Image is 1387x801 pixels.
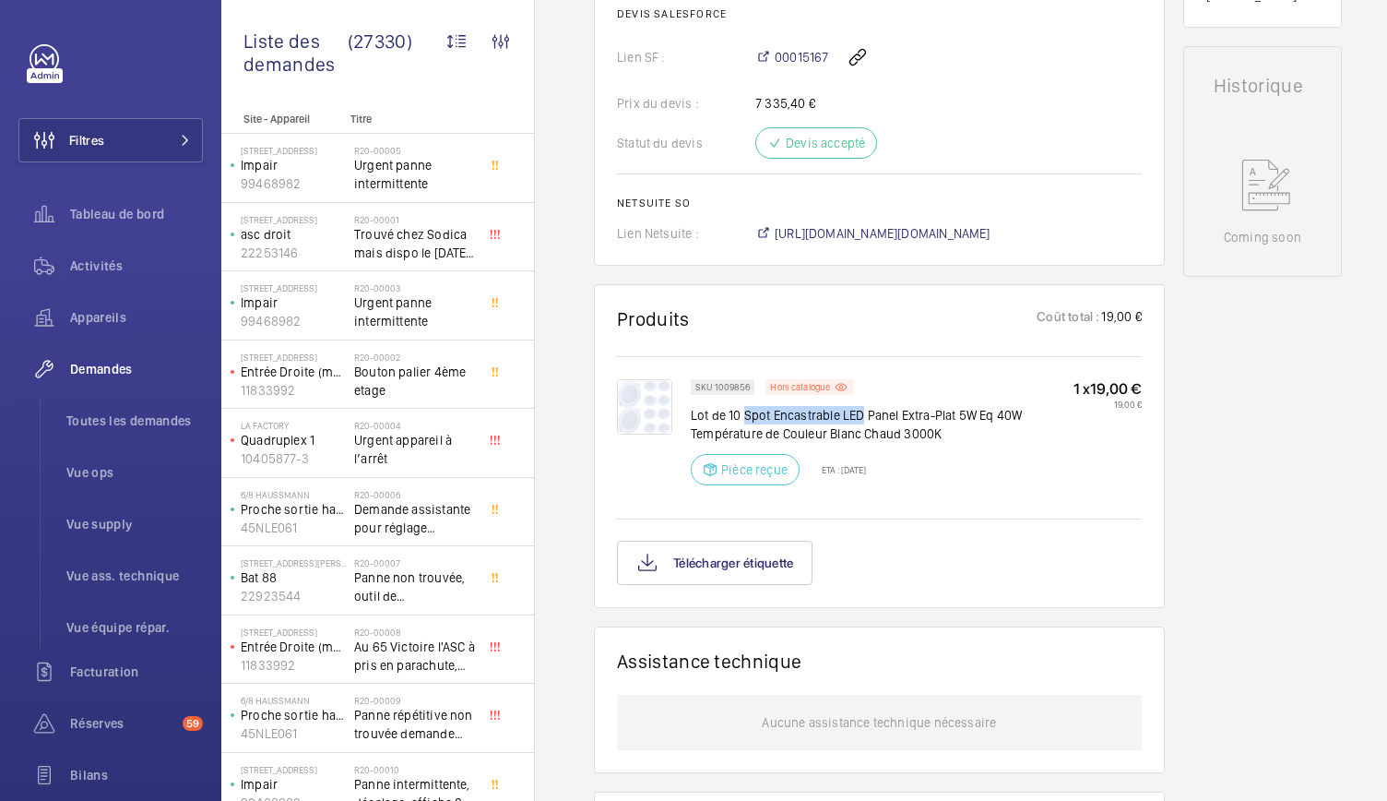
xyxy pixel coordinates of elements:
[241,420,347,431] p: La Factory
[70,766,203,784] span: Bilans
[755,224,990,243] a: [URL][DOMAIN_NAME][DOMAIN_NAME]
[354,282,476,293] h2: R20-00003
[695,384,750,390] p: SKU 1009856
[354,500,476,537] span: Demande assistante pour réglage d'opérateurs porte cabine double accès
[1224,228,1301,246] p: Coming soon
[1099,307,1141,330] p: 19,00 €
[70,360,203,378] span: Demandes
[617,541,812,585] button: Télécharger étiquette
[354,695,476,706] h2: R20-00009
[70,714,175,733] span: Réserves
[617,650,801,673] h1: Assistance technique
[1037,307,1099,330] p: Coût total :
[354,627,476,638] h2: R20-00008
[241,282,347,293] p: [STREET_ADDRESS]
[241,627,347,638] p: [STREET_ADDRESS]
[775,48,828,66] span: 00015167
[354,638,476,675] span: Au 65 Victoire l'ASC à pris en parachute, toutes les sécu coupé, il est au 3 ème, asc sans machin...
[69,131,104,149] span: Filtres
[241,656,347,675] p: 11833992
[241,431,347,449] p: Quadruplex 1
[66,463,203,482] span: Vue ops
[221,113,343,126] p: Site - Appareil
[70,257,203,275] span: Activités
[354,764,476,775] h2: R20-00010
[241,156,347,174] p: Impair
[354,568,476,605] span: Panne non trouvée, outil de déverouillouge impératif pour le diagnostic
[770,384,830,390] p: Hors catalogue
[18,118,203,162] button: Filtres
[241,695,347,706] p: 6/8 Haussmann
[354,145,476,156] h2: R20-00005
[721,460,788,479] p: Pièce reçue
[1073,379,1142,399] p: 1 x 19,00 €
[617,307,690,330] h1: Produits
[66,618,203,637] span: Vue équipe répar.
[241,381,347,400] p: 11833992
[354,214,476,225] h2: R20-00001
[241,225,347,244] p: asc droit
[241,352,347,363] p: [STREET_ADDRESS]
[241,587,347,605] p: 22923544
[241,764,347,775] p: [STREET_ADDRESS]
[241,312,347,330] p: 99468982
[775,224,990,243] span: [URL][DOMAIN_NAME][DOMAIN_NAME]
[241,449,347,468] p: 10405877-3
[66,412,203,430] span: Toutes les demandes
[617,197,1142,209] h2: Netsuite SO
[241,489,347,500] p: 6/8 Haussmann
[241,174,347,193] p: 99468982
[241,638,347,656] p: Entrée Droite (monte-charge)
[183,716,203,731] span: 59
[70,205,203,223] span: Tableau de bord
[241,244,347,262] p: 22253146
[241,724,347,743] p: 45NLE061
[811,464,866,475] p: ETA : [DATE]
[354,431,476,468] span: Urgent appareil à l’arrêt
[354,420,476,431] h2: R20-00004
[354,557,476,568] h2: R20-00007
[243,30,348,76] span: Liste des demandes
[1073,399,1142,410] p: 19,00 €
[354,352,476,363] h2: R20-00002
[241,500,347,519] p: Proche sortie hall Pelletier
[241,557,347,568] p: [STREET_ADDRESS][PERSON_NAME]
[617,7,1142,20] h2: Devis Salesforce
[354,225,476,262] span: Trouvé chez Sodica mais dispo le [DATE] [URL][DOMAIN_NAME]
[762,695,996,750] p: Aucune assistance technique nécessaire
[354,363,476,400] span: Bouton palier 4ème etage
[354,706,476,743] span: Panne répétitive non trouvée demande assistance expert technique
[617,379,672,435] img: u7jbWl1Qpx02mUU9Zs0xAAXroFWwm8AjFrYoj75eBooHz0Zw.png
[70,663,203,681] span: Facturation
[241,214,347,225] p: [STREET_ADDRESS]
[354,156,476,193] span: Urgent panne intermittente
[241,293,347,312] p: Impair
[755,48,828,66] a: 00015167
[241,363,347,381] p: Entrée Droite (monte-charge)
[66,567,203,585] span: Vue ass. technique
[241,519,347,537] p: 45NLE061
[354,489,476,500] h2: R20-00006
[1214,77,1311,95] h1: Historique
[70,308,203,327] span: Appareils
[241,145,347,156] p: [STREET_ADDRESS]
[354,293,476,330] span: Urgent panne intermittente
[691,406,1073,443] p: Lot de 10 Spot Encastrable LED Panel Extra-Plat 5W Eq 40W Température de Couleur Blanc Chaud 3000K
[66,515,203,533] span: Vue supply
[350,113,472,126] p: Titre
[241,706,347,724] p: Proche sortie hall Pelletier
[241,775,347,794] p: Impair
[241,568,347,587] p: Bat 88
